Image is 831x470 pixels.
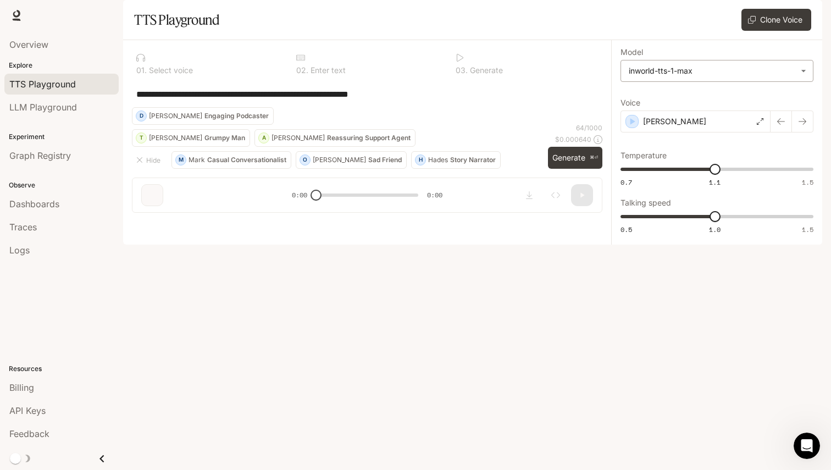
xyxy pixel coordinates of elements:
div: M [176,151,186,169]
p: Select voice [147,67,193,74]
p: [PERSON_NAME] [149,113,202,119]
button: HHadesStory Narrator [411,151,501,169]
span: 1.1 [709,178,721,187]
div: D [136,107,146,125]
p: 64 / 1000 [576,123,602,132]
p: Generate [468,67,503,74]
p: Engaging Podcaster [204,113,269,119]
span: 1.5 [802,225,813,234]
p: [PERSON_NAME] [643,116,706,127]
span: 1.0 [709,225,721,234]
button: MMarkCasual Conversationalist [171,151,291,169]
button: O[PERSON_NAME]Sad Friend [296,151,407,169]
span: 0.7 [621,178,632,187]
button: A[PERSON_NAME]Reassuring Support Agent [254,129,416,147]
p: Story Narrator [450,157,496,163]
p: [PERSON_NAME] [149,135,202,141]
span: 0.5 [621,225,632,234]
p: Mark [189,157,205,163]
button: T[PERSON_NAME]Grumpy Man [132,129,250,147]
p: Sad Friend [368,157,402,163]
p: Enter text [308,67,346,74]
button: Generate⌘⏎ [548,147,602,169]
p: 0 1 . [136,67,147,74]
div: H [416,151,425,169]
p: [PERSON_NAME] [313,157,366,163]
p: ⌘⏎ [590,154,598,161]
p: Talking speed [621,199,671,207]
p: Hades [428,157,448,163]
button: Hide [132,151,167,169]
p: Temperature [621,152,667,159]
p: Voice [621,99,640,107]
p: Model [621,48,643,56]
p: Grumpy Man [204,135,245,141]
p: [PERSON_NAME] [272,135,325,141]
div: T [136,129,146,147]
iframe: Intercom live chat [794,433,820,459]
div: A [259,129,269,147]
button: D[PERSON_NAME]Engaging Podcaster [132,107,274,125]
div: inworld-tts-1-max [621,60,813,81]
div: O [300,151,310,169]
p: Casual Conversationalist [207,157,286,163]
h1: TTS Playground [134,9,219,31]
div: inworld-tts-1-max [629,65,795,76]
p: Reassuring Support Agent [327,135,411,141]
button: Clone Voice [741,9,811,31]
p: 0 3 . [456,67,468,74]
span: 1.5 [802,178,813,187]
p: 0 2 . [296,67,308,74]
